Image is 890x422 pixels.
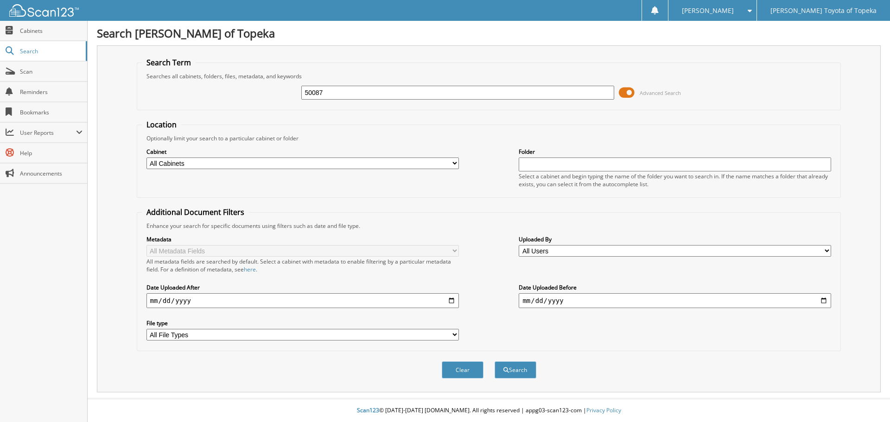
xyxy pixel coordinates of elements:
[142,120,181,130] legend: Location
[640,89,681,96] span: Advanced Search
[20,108,83,116] span: Bookmarks
[519,148,831,156] label: Folder
[20,27,83,35] span: Cabinets
[442,361,483,378] button: Clear
[20,68,83,76] span: Scan
[357,406,379,414] span: Scan123
[20,88,83,96] span: Reminders
[20,129,76,137] span: User Reports
[9,4,79,17] img: scan123-logo-white.svg
[682,8,734,13] span: [PERSON_NAME]
[142,134,836,142] div: Optionally limit your search to a particular cabinet or folder
[142,207,249,217] legend: Additional Document Filters
[146,235,459,243] label: Metadata
[519,172,831,188] div: Select a cabinet and begin typing the name of the folder you want to search in. If the name match...
[146,319,459,327] label: File type
[142,222,836,230] div: Enhance your search for specific documents using filters such as date and file type.
[519,283,831,291] label: Date Uploaded Before
[519,235,831,243] label: Uploaded By
[146,293,459,308] input: start
[142,57,196,68] legend: Search Term
[586,406,621,414] a: Privacy Policy
[495,361,536,378] button: Search
[146,148,459,156] label: Cabinet
[146,283,459,291] label: Date Uploaded After
[88,399,890,422] div: © [DATE]-[DATE] [DOMAIN_NAME]. All rights reserved | appg03-scan123-com |
[519,293,831,308] input: end
[146,258,459,273] div: All metadata fields are searched by default. Select a cabinet with metadata to enable filtering b...
[20,170,83,177] span: Announcements
[97,25,881,41] h1: Search [PERSON_NAME] of Topeka
[244,265,256,273] a: here
[770,8,877,13] span: [PERSON_NAME] Toyota of Topeka
[20,47,81,55] span: Search
[844,378,890,422] iframe: Chat Widget
[142,72,836,80] div: Searches all cabinets, folders, files, metadata, and keywords
[20,149,83,157] span: Help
